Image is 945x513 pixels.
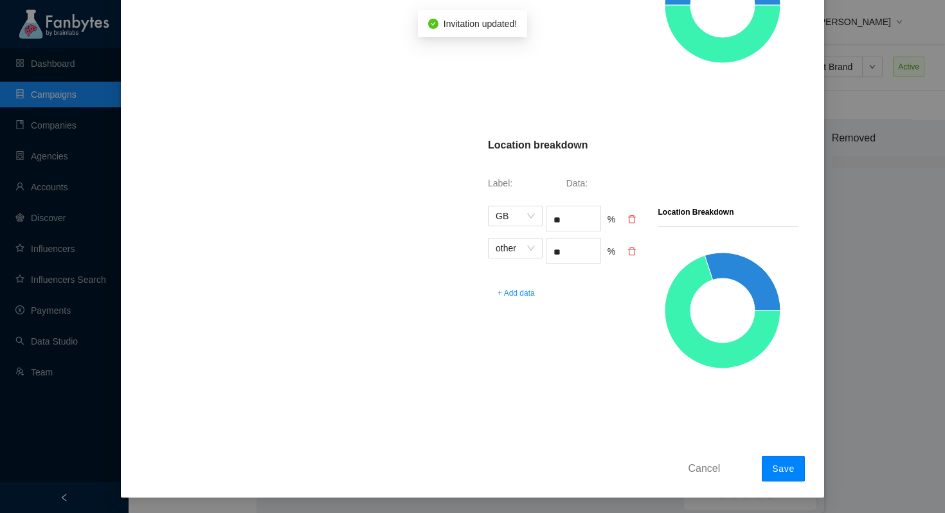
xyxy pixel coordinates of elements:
[762,456,805,482] button: Save
[607,212,621,231] div: %
[566,176,642,190] p: Data:
[688,460,721,476] span: Cancel
[607,244,621,264] div: %
[679,458,730,478] button: Cancel
[498,287,535,300] span: + Add data
[444,19,517,29] span: Invitation updated!
[496,206,535,226] span: GB
[627,247,636,256] span: delete
[488,176,563,190] p: Label:
[488,138,588,153] p: Location breakdown
[658,206,734,219] p: Location Breakdown
[488,283,544,303] button: + Add data
[772,464,795,474] span: Save
[627,215,636,224] span: delete
[496,239,535,258] span: other
[428,19,438,29] span: check-circle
